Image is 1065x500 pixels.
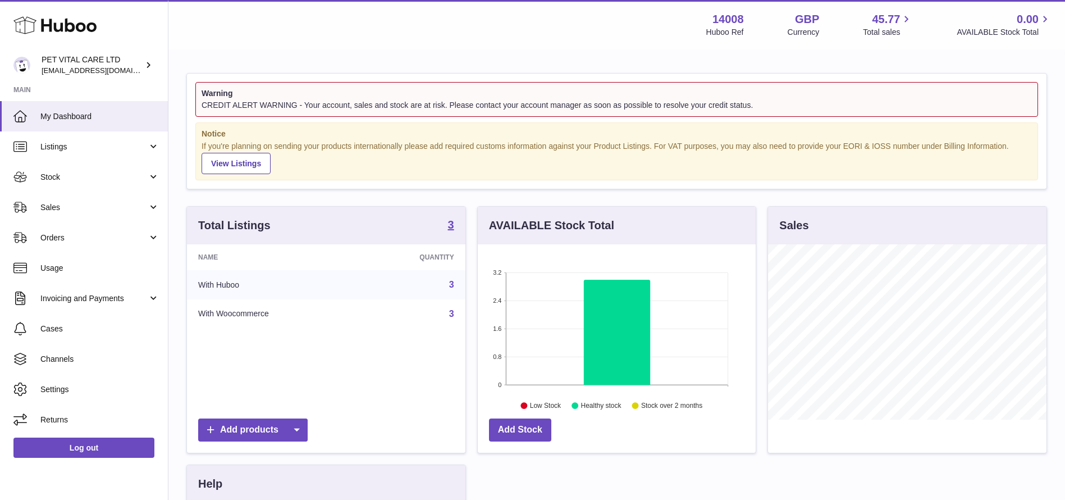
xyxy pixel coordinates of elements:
text: 2.4 [493,297,501,304]
img: petvitalcare@gmail.com [13,57,30,74]
span: Listings [40,142,148,152]
div: PET VITAL CARE LTD [42,54,143,76]
span: Settings [40,384,159,395]
text: Stock over 2 months [641,402,702,410]
span: 45.77 [872,12,900,27]
strong: 3 [448,219,454,230]
span: Cases [40,324,159,334]
a: 3 [449,280,454,289]
text: Low Stock [530,402,561,410]
th: Quantity [360,244,465,270]
text: 3.2 [493,269,501,276]
div: Currency [788,27,820,38]
text: 0 [498,381,501,388]
strong: Warning [202,88,1032,99]
a: 3 [448,219,454,233]
strong: 14008 [712,12,744,27]
text: 1.6 [493,325,501,332]
span: Invoicing and Payments [40,293,148,304]
h3: AVAILABLE Stock Total [489,218,614,233]
span: Returns [40,415,159,425]
span: Stock [40,172,148,183]
a: Add products [198,419,308,442]
h3: Total Listings [198,218,271,233]
td: With Woocommerce [187,299,360,329]
div: CREDIT ALERT WARNING - Your account, sales and stock are at risk. Please contact your account man... [202,100,1032,111]
a: 3 [449,309,454,319]
span: Usage [40,263,159,274]
span: Total sales [863,27,913,38]
text: Healthy stock [581,402,621,410]
span: AVAILABLE Stock Total [957,27,1052,38]
span: Orders [40,233,148,243]
a: Log out [13,438,154,458]
h3: Help [198,476,222,492]
span: Channels [40,354,159,365]
a: View Listings [202,153,271,174]
span: [EMAIL_ADDRESS][DOMAIN_NAME] [42,66,165,75]
h3: Sales [779,218,808,233]
div: Huboo Ref [706,27,744,38]
span: My Dashboard [40,111,159,122]
a: Add Stock [489,419,551,442]
strong: GBP [795,12,819,27]
span: Sales [40,202,148,213]
strong: Notice [202,129,1032,139]
th: Name [187,244,360,270]
a: 0.00 AVAILABLE Stock Total [957,12,1052,38]
div: If you're planning on sending your products internationally please add required customs informati... [202,141,1032,175]
td: With Huboo [187,270,360,299]
a: 45.77 Total sales [863,12,913,38]
text: 0.8 [493,353,501,360]
span: 0.00 [1017,12,1039,27]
